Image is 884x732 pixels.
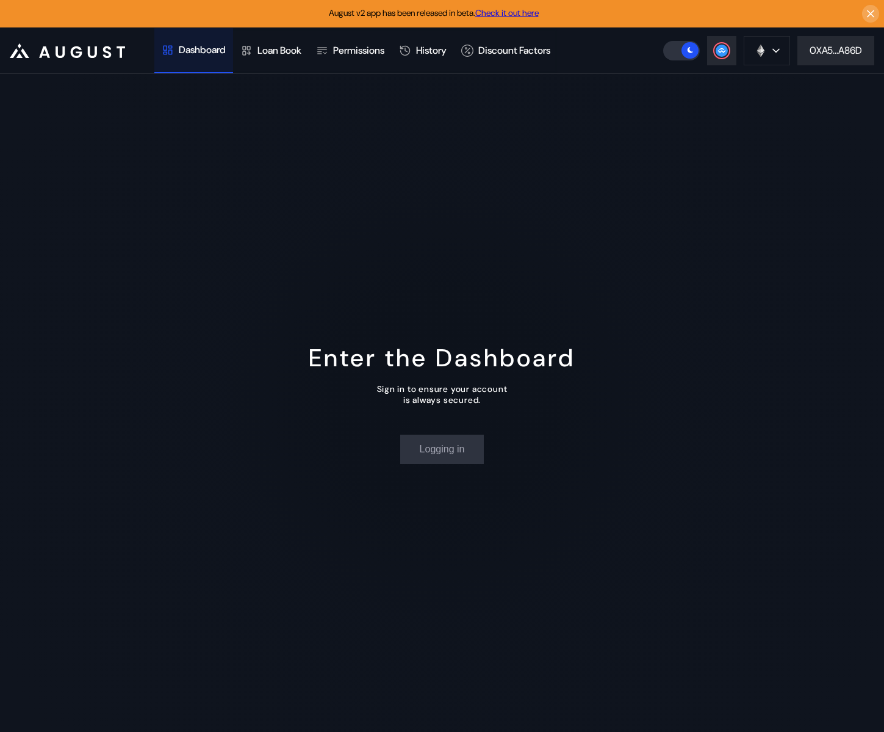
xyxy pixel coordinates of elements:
a: Check it out here [475,7,539,18]
div: Permissions [333,44,384,57]
a: Permissions [309,28,392,73]
div: Loan Book [257,44,301,57]
button: 0XA5...A86D [797,36,874,65]
a: Dashboard [154,28,233,73]
button: chain logo [744,36,790,65]
div: Dashboard [179,43,226,56]
span: August v2 app has been released in beta. [329,7,539,18]
a: Discount Factors [454,28,558,73]
a: History [392,28,454,73]
div: History [416,44,447,57]
div: 0XA5...A86D [810,44,862,57]
img: chain logo [754,44,767,57]
div: Discount Factors [478,44,550,57]
button: Logging in [400,435,484,464]
div: Sign in to ensure your account is always secured. [377,383,508,405]
a: Loan Book [233,28,309,73]
div: Enter the Dashboard [309,342,575,374]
